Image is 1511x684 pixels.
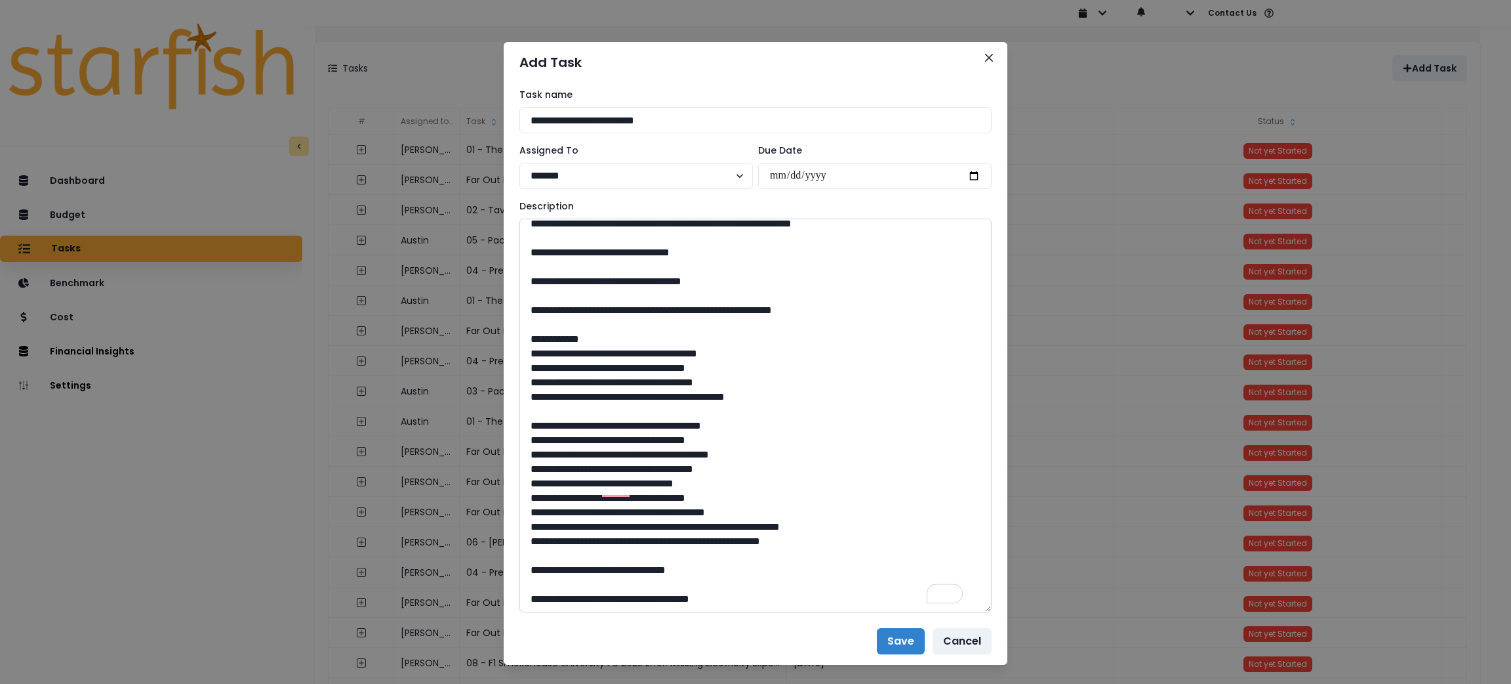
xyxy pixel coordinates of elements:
[519,88,984,102] label: Task name
[519,200,984,213] label: Description
[978,47,999,68] button: Close
[933,628,992,654] button: Cancel
[758,144,984,158] label: Due Date
[519,144,745,158] label: Assigned To
[519,219,992,612] textarea: To enrich screen reader interactions, please activate Accessibility in Grammarly extension settings
[504,42,1007,83] header: Add Task
[877,628,925,654] button: Save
